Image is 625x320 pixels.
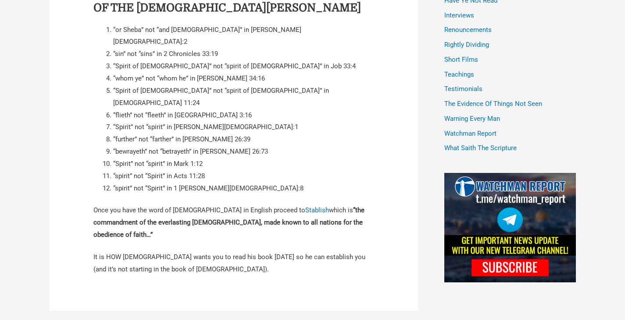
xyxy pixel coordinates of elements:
a: What Saith The Scripture [444,144,517,152]
a: Testimonials [444,85,482,93]
li: “flieth” not “fleeth” in [GEOGRAPHIC_DATA] 3:16 [113,109,374,122]
p: Once you have the word of [DEMOGRAPHIC_DATA] in English proceed to which is [93,204,374,241]
li: “Spirit” not “spirit” in [PERSON_NAME][DEMOGRAPHIC_DATA]:1 [113,121,374,134]
li: “whom ye” not “whom he” in [PERSON_NAME] 34:16 [113,73,374,85]
li: “sin” not “sins” in 2 Chronicles 33:19 [113,48,374,60]
li: “Spirit” not “spirit” in Mark 1:12 [113,158,374,170]
li: “Spirit of [DEMOGRAPHIC_DATA]” not “spirit of [DEMOGRAPHIC_DATA]” in [DEMOGRAPHIC_DATA] 11:24 [113,85,374,109]
a: Watchman Report [444,130,496,137]
a: Stablish [305,206,329,214]
li: “Spirit of [DEMOGRAPHIC_DATA]” not “spirit of [DEMOGRAPHIC_DATA]” in Job 33:4 [113,60,374,73]
a: Renouncements [444,26,492,34]
li: “spirit” not “Spirit” in Acts 11:28 [113,170,374,183]
li: “spirit” not “Spirit” in 1 [PERSON_NAME][DEMOGRAPHIC_DATA]:8 [113,183,374,195]
a: The Evidence Of Things Not Seen [444,100,542,108]
a: Warning Every Man [444,115,500,123]
a: Short Films [444,56,478,63]
p: It is HOW [DEMOGRAPHIC_DATA] wants you to read his book [DATE] so he can establish you (and it’s ... [93,251,374,276]
li: “bewrayeth” not “betrayeth” in [PERSON_NAME] 26:73 [113,146,374,158]
a: Interviews [444,11,474,19]
strong: “the commandment of the everlasting [DEMOGRAPHIC_DATA], made known to all nations for the obedien... [93,206,364,239]
li: “further” not “farther” in [PERSON_NAME] 26:39 [113,134,374,146]
li: “or Sheba” not “and [DEMOGRAPHIC_DATA]” in [PERSON_NAME][DEMOGRAPHIC_DATA]:2 [113,24,374,49]
a: Teachings [444,70,474,78]
a: Rightly Dividing [444,41,489,49]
